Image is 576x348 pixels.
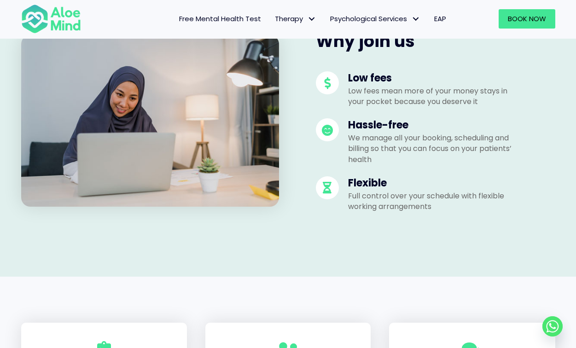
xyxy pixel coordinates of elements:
[323,9,427,29] a: Psychological ServicesPsychological Services: submenu
[275,14,316,23] span: Therapy
[348,191,518,212] p: Full control over your schedule with flexible working arrangements
[508,14,546,23] span: Book Now
[348,133,518,165] p: We manage all your booking, scheduling and billing so that you can focus on your patients’ health
[348,71,518,86] h4: Low fees
[409,12,423,26] span: Psychological Services: submenu
[172,9,268,29] a: Free Mental Health Test
[348,118,518,133] h4: Hassle-free
[330,14,420,23] span: Psychological Services
[93,9,453,29] nav: Menu
[305,12,319,26] span: Therapy: submenu
[348,86,518,107] p: Low fees mean more of your money stays in your pocket because you deserve it
[499,9,555,29] a: Book Now
[434,14,446,23] span: EAP
[21,4,81,34] img: Aloe mind Logo
[542,316,563,336] a: Whatsapp
[179,14,261,23] span: Free Mental Health Test
[427,9,453,29] a: EAP
[21,35,279,207] img: beautiful-asia-muslim-lady-headscarf
[348,176,518,191] h4: Flexible
[316,29,415,53] span: Why join us
[268,9,323,29] a: TherapyTherapy: submenu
